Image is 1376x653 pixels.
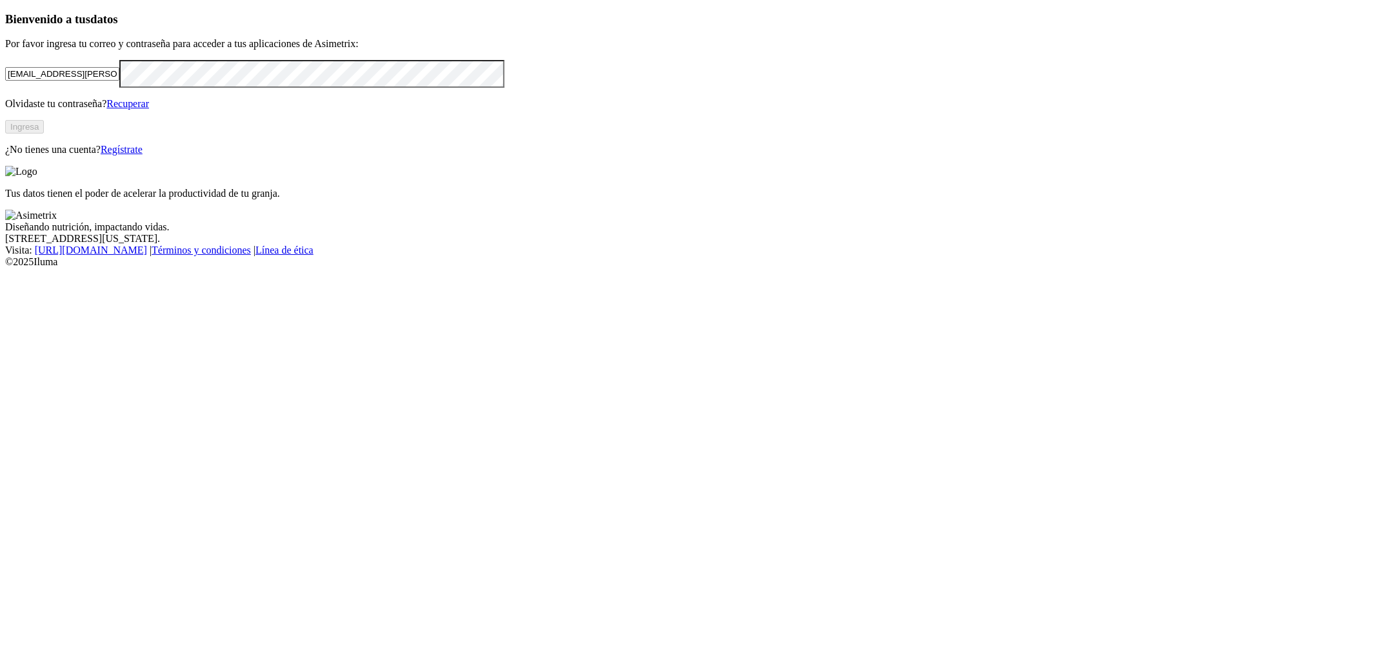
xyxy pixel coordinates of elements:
p: Por favor ingresa tu correo y contraseña para acceder a tus aplicaciones de Asimetrix: [5,38,1371,50]
img: Logo [5,166,37,177]
button: Ingresa [5,120,44,134]
a: [URL][DOMAIN_NAME] [35,245,147,256]
span: datos [90,12,118,26]
p: ¿No tienes una cuenta? [5,144,1371,156]
div: © 2025 Iluma [5,256,1371,268]
div: Visita : | | [5,245,1371,256]
p: Tus datos tienen el poder de acelerar la productividad de tu granja. [5,188,1371,199]
input: Tu correo [5,67,119,81]
img: Asimetrix [5,210,57,221]
h3: Bienvenido a tus [5,12,1371,26]
a: Línea de ética [255,245,314,256]
a: Términos y condiciones [152,245,251,256]
a: Recuperar [106,98,149,109]
a: Regístrate [101,144,143,155]
div: Diseñando nutrición, impactando vidas. [5,221,1371,233]
p: Olvidaste tu contraseña? [5,98,1371,110]
div: [STREET_ADDRESS][US_STATE]. [5,233,1371,245]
